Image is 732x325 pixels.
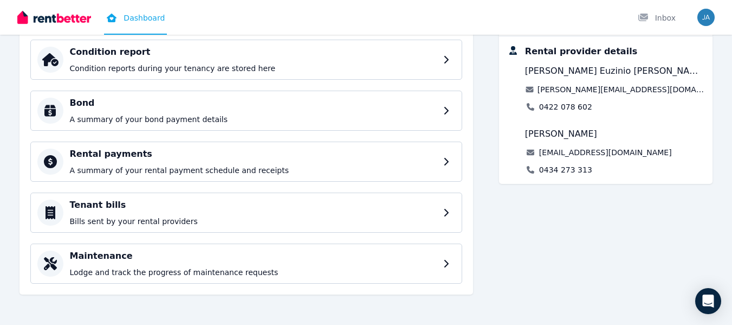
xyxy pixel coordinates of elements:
[70,46,437,59] h4: Condition report
[638,12,676,23] div: Inbox
[70,148,437,161] h4: Rental payments
[539,101,592,112] a: 0422 078 602
[70,267,437,278] p: Lodge and track the progress of maintenance requests
[70,165,437,176] p: A summary of your rental payment schedule and receipts
[70,216,437,227] p: Bills sent by your rental providers
[70,114,437,125] p: A summary of your bond payment details
[695,288,721,314] div: Open Intercom Messenger
[17,9,91,26] img: RentBetter
[525,128,597,141] span: [PERSON_NAME]
[525,65,704,78] span: [PERSON_NAME] Euzinio [PERSON_NAME] [PERSON_NAME]
[70,250,437,263] h4: Maintenance
[70,199,437,212] h4: Tenant bills
[697,9,715,26] img: Jane Smits
[70,97,437,110] h4: Bond
[70,63,437,74] p: Condition reports during your tenancy are stored here
[539,147,672,158] a: [EMAIL_ADDRESS][DOMAIN_NAME]
[525,45,637,58] div: Rental provider details
[537,84,704,95] a: [PERSON_NAME][EMAIL_ADDRESS][DOMAIN_NAME]
[539,164,592,175] a: 0434 273 313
